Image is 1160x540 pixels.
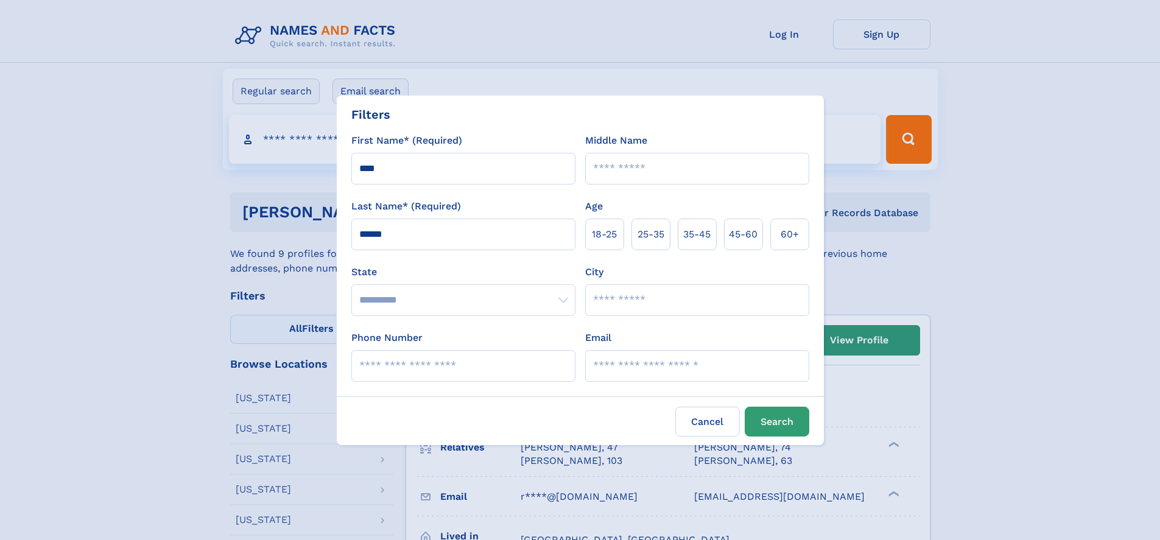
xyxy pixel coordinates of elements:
span: 18‑25 [592,227,617,242]
label: City [585,265,603,279]
label: Last Name* (Required) [351,199,461,214]
label: Email [585,331,611,345]
button: Search [745,407,809,437]
span: 25‑35 [638,227,664,242]
label: Phone Number [351,331,423,345]
span: 45‑60 [729,227,758,242]
label: First Name* (Required) [351,133,462,148]
span: 35‑45 [683,227,711,242]
label: Cancel [675,407,740,437]
label: Age [585,199,603,214]
label: State [351,265,575,279]
label: Middle Name [585,133,647,148]
span: 60+ [781,227,799,242]
div: Filters [351,105,390,124]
